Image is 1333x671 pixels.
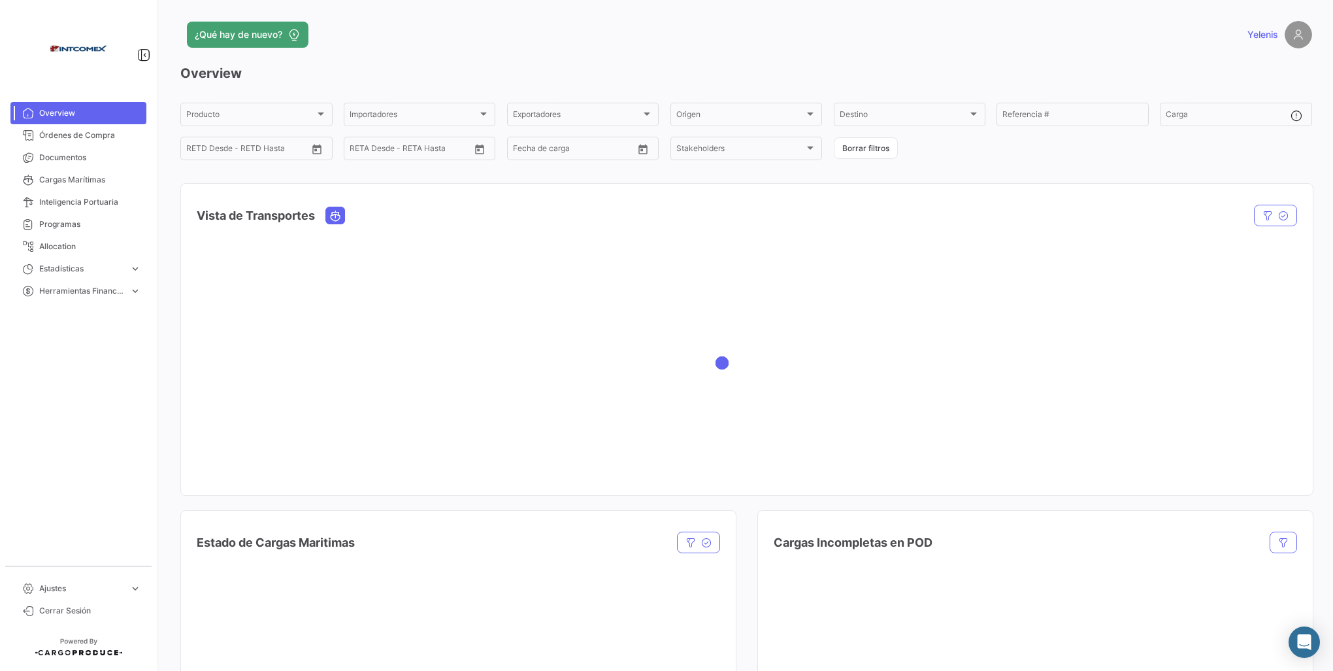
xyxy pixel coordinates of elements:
[186,112,315,121] span: Producto
[195,28,282,41] span: ¿Qué hay de nuevo?
[39,241,141,252] span: Allocation
[326,207,344,224] button: Ocean
[39,263,124,275] span: Estadísticas
[840,112,968,121] span: Destino
[186,146,210,155] input: Desde
[187,22,308,48] button: ¿Qué hay de nuevo?
[676,112,805,121] span: Origen
[46,16,111,81] img: intcomex.png
[219,146,276,155] input: Hasta
[1289,627,1320,658] div: Abrir Intercom Messenger
[129,263,141,275] span: expand_more
[513,112,642,121] span: Exportadores
[382,146,440,155] input: Hasta
[774,534,932,552] h4: Cargas Incompletas en POD
[10,169,146,191] a: Cargas Marítimas
[39,583,124,594] span: Ajustes
[307,139,327,159] button: Open calendar
[350,146,373,155] input: Desde
[633,139,653,159] button: Open calendar
[1285,21,1312,48] img: placeholder-user.png
[10,102,146,124] a: Overview
[39,174,141,186] span: Cargas Marítimas
[350,112,478,121] span: Importadores
[10,146,146,169] a: Documentos
[39,152,141,163] span: Documentos
[1247,28,1278,41] span: Yelenis
[39,107,141,119] span: Overview
[197,534,355,552] h4: Estado de Cargas Maritimas
[129,583,141,594] span: expand_more
[470,139,489,159] button: Open calendar
[513,146,536,155] input: Desde
[39,129,141,141] span: Órdenes de Compra
[10,124,146,146] a: Órdenes de Compra
[197,207,315,225] h4: Vista de Transportes
[129,285,141,297] span: expand_more
[10,213,146,235] a: Programas
[39,196,141,208] span: Inteligencia Portuaria
[10,235,146,258] a: Allocation
[39,218,141,230] span: Programas
[39,285,124,297] span: Herramientas Financieras
[10,191,146,213] a: Inteligencia Portuaria
[39,605,141,617] span: Cerrar Sesión
[834,137,898,159] button: Borrar filtros
[546,146,603,155] input: Hasta
[180,64,1312,82] h3: Overview
[676,146,805,155] span: Stakeholders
